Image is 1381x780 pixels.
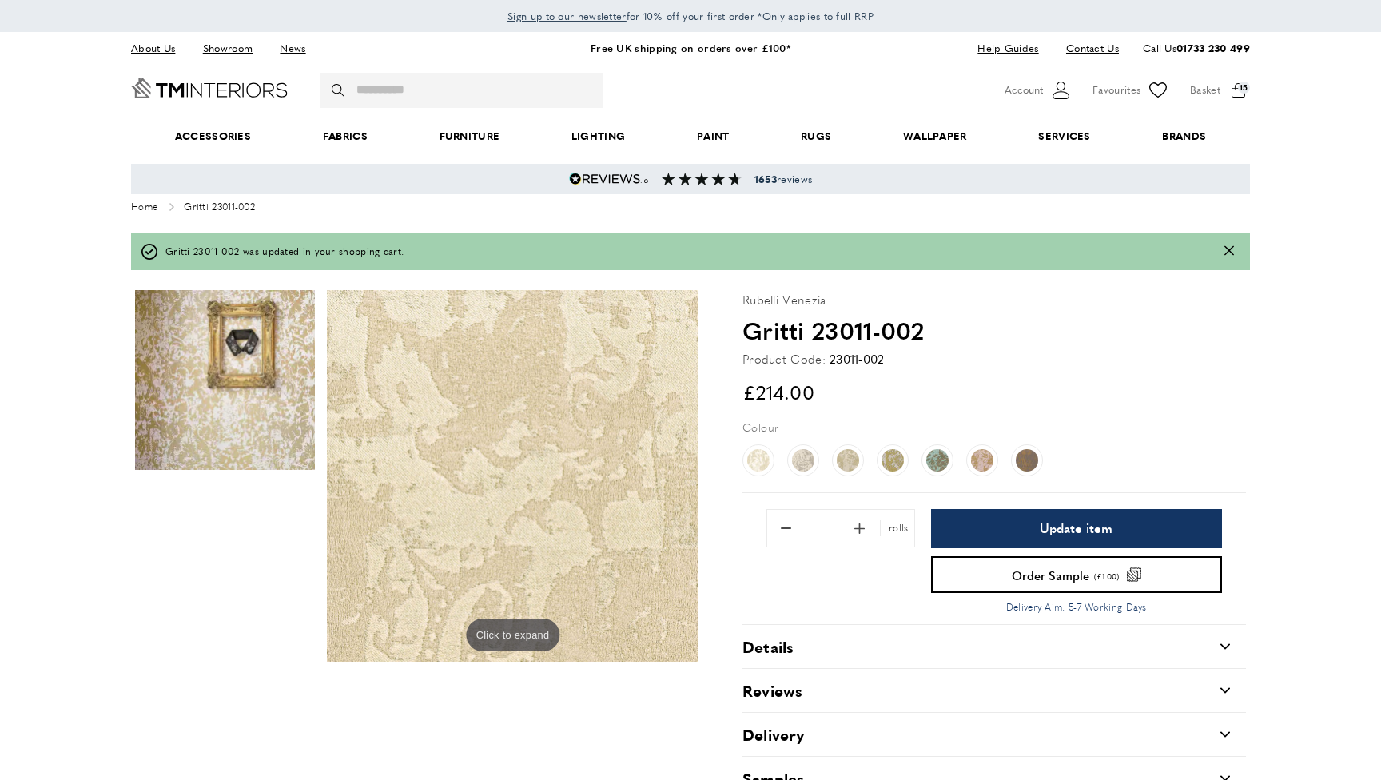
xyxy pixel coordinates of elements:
h2: Delivery [742,723,805,746]
span: Accessories [139,112,287,161]
img: product photo [327,290,698,662]
span: Account [1005,82,1043,98]
img: Gritti 23011-008 [1016,449,1038,472]
p: Delivery Aim: 5-7 Working Days [931,599,1223,615]
a: Fabrics [287,112,404,161]
img: product photo [135,290,315,470]
a: Wallpaper [867,112,1002,161]
h2: Reviews [742,679,802,702]
a: product photo [135,290,315,650]
span: Update item [1040,522,1112,535]
button: Update item [931,509,1223,548]
button: Order Sample (£1.00) [931,556,1223,593]
a: Help Guides [965,38,1050,59]
strong: 1653 [754,172,777,186]
p: Call Us [1143,40,1250,57]
img: Gritti 23011-005 [882,449,904,472]
span: (£1.00) [1094,572,1119,580]
a: Sign up to our newsletter [507,8,627,24]
img: Gritti 23011-007 [971,449,993,472]
a: Brands [1127,112,1242,161]
span: £214.00 [742,378,814,405]
span: Gritti 23011-002 was updated in your shopping cart. [165,244,404,259]
a: Home [131,202,157,213]
a: product photoClick to expand [327,290,698,662]
span: Favourites [1092,82,1140,98]
a: About Us [131,38,187,59]
a: Services [1003,112,1127,161]
a: Gritti 23011-007 [966,444,998,476]
a: Gritti 23011-008 [1011,444,1043,476]
button: Add 1 to quantity [842,511,876,545]
div: 23011-002 [830,349,885,368]
a: News [268,38,317,59]
a: Paint [661,112,765,161]
a: Free UK shipping on orders over £100* [591,40,790,55]
strong: Product Code [742,349,826,368]
button: Customer Account [1005,78,1073,102]
span: for 10% off your first order *Only applies to full RRP [507,9,874,23]
h2: Details [742,635,794,658]
a: Showroom [191,38,265,59]
span: reviews [754,173,812,185]
a: Gritti 23011-004 [832,444,864,476]
img: Gritti 23011-001 [747,449,770,472]
a: 01733 230 499 [1176,40,1250,55]
img: Gritti 23011-006 [926,449,949,472]
img: Reviews section [662,173,742,185]
button: Close message [1224,244,1234,259]
a: Lighting [535,112,661,161]
a: Furniture [404,112,535,161]
a: Go to Home page [131,78,288,98]
span: Order Sample [1012,569,1089,581]
a: Gritti 23011-006 [921,444,953,476]
button: Remove 1 from quantity [769,511,802,545]
a: Contact Us [1054,38,1119,59]
a: Gritti 23011-005 [877,444,909,476]
div: rolls [880,520,913,535]
a: Rugs [765,112,867,161]
a: Gritti 23011-001 [742,444,774,476]
img: Gritti 23011-004 [837,449,859,472]
p: Rubelli Venezia [742,290,826,309]
img: Gritti 23011-003 [792,449,814,472]
a: Gritti 23011-003 [787,444,819,476]
img: Reviews.io 5 stars [569,173,649,185]
h1: Gritti 23011-002 [742,313,1246,347]
a: Favourites [1092,78,1170,102]
button: Search [332,73,348,108]
p: Colour [742,418,778,436]
span: Gritti 23011-002 [184,202,255,213]
span: Sign up to our newsletter [507,9,627,23]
